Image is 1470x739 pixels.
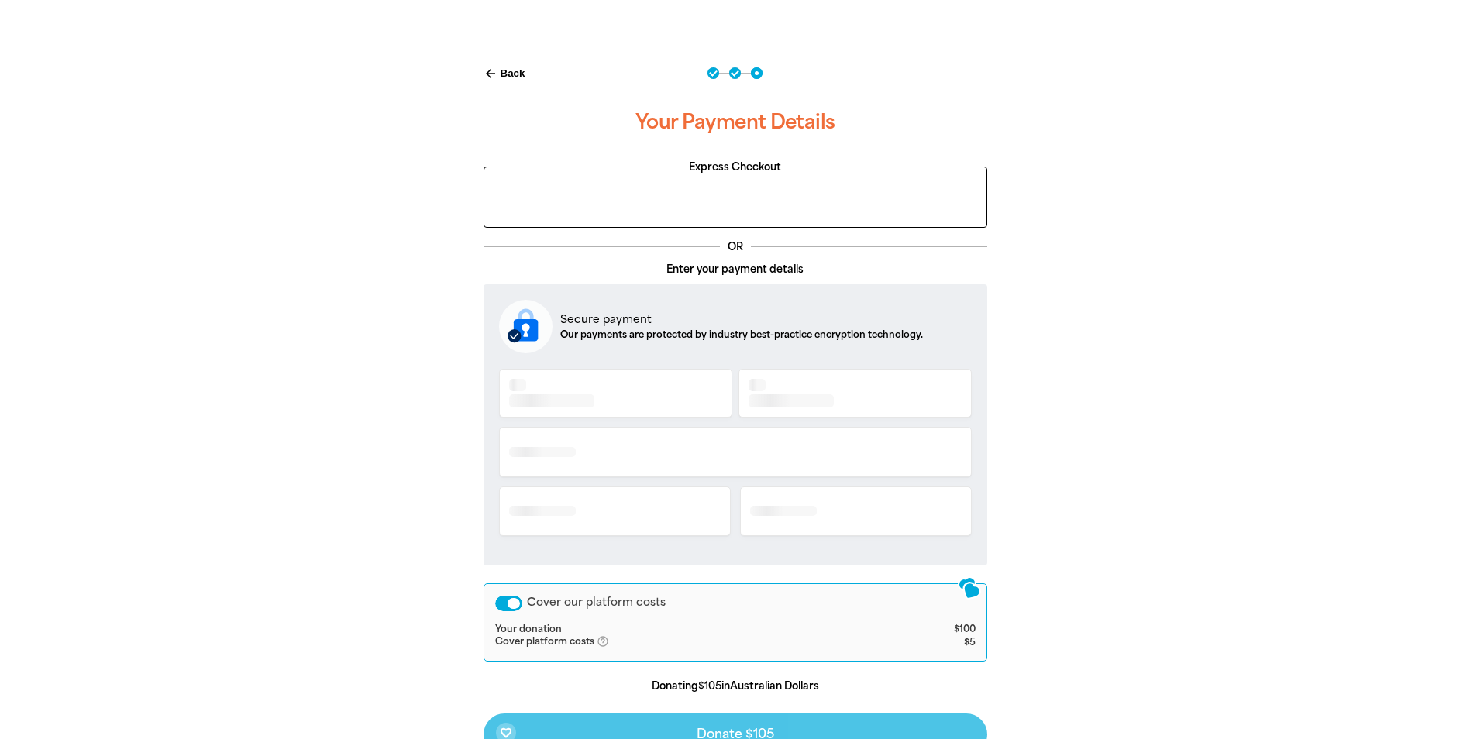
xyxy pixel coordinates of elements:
button: Navigate to step 1 of 3 to enter your donation amount [707,67,719,79]
b: $105 [698,680,721,692]
i: arrow_back [484,67,497,81]
h3: Your Payment Details [484,98,987,147]
i: help_outlined [597,635,621,648]
p: Enter your payment details [484,262,987,277]
p: Donating in Australian Dollars [484,679,987,694]
td: Cover platform costs [495,635,900,649]
button: Navigate to step 2 of 3 to enter your details [729,67,741,79]
button: Cover our platform costs [495,596,522,611]
td: $5 [899,635,975,649]
legend: Express Checkout [681,160,789,175]
td: $100 [899,624,975,636]
p: Secure payment [560,311,923,328]
p: OR [720,239,751,255]
p: Our payments are protected by industry best-practice encryption technology. [560,328,923,342]
td: Your donation [495,624,900,636]
button: Navigate to step 3 of 3 to enter your payment details [751,67,763,79]
button: Back [477,60,532,87]
iframe: PayPal-paypal [492,175,979,218]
